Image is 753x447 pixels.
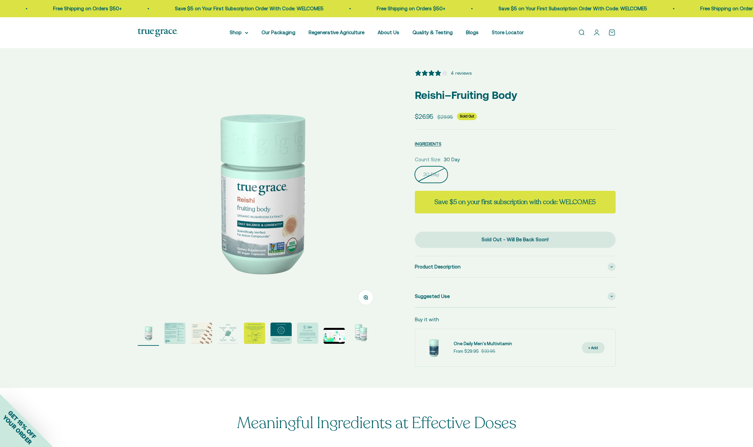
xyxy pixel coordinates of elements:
[428,236,602,244] div: Sold Out - Will Be Back Soon!
[350,323,371,344] img: Reishi has been cherished for centuries in Asia for its ability to fortify the immune system whil...
[191,323,212,346] button: Go to item 3
[262,30,295,35] a: Our Packaging
[415,112,433,121] sale-price: $26.95
[415,156,441,164] legend: Count Size:
[420,335,447,361] img: One Daily Men's Multivitamin
[454,340,512,347] a: One Daily Men's Multivitamin
[217,323,239,346] button: Go to item 4
[244,323,265,346] button: Go to item 5
[244,323,265,344] img: The "fruiting body" (typically the stem, gills, and cap of the mushrooms) has higher levels of ac...
[415,140,441,148] button: INGREDIENTS
[350,323,371,346] button: Go to item 9
[454,348,479,355] sale-price: From $29.95
[413,30,453,35] a: Quality & Testing
[309,30,364,35] a: Regenerative Agriculture
[48,6,116,11] a: Free Shipping on Orders $50+
[481,348,495,355] compare-at-price: $33.95
[7,409,38,440] span: GET 15% OFF
[371,6,440,11] a: Free Shipping on Orders $50+
[588,345,598,351] div: + Add
[492,30,524,35] a: Store Locator
[270,323,292,346] button: Go to item 6
[415,141,441,146] span: INGREDIENTS
[378,30,399,35] a: About Us
[230,29,248,37] summary: Shop
[457,113,477,120] sold-out-badge: Sold Out
[217,323,239,344] img: Supports daily balance and longevity* Third party tested for purity and potency Fruiting body ext...
[493,5,642,13] p: Save $5 on Your First Subscription Order With Code: WELCOME5
[138,69,383,315] img: Reishi Mushroom Supplements for Daily Balance & Longevity* 1 g daily supports healthy aging* Trad...
[434,197,596,206] strong: Save $5 on your first subscription with code: WELCOME5
[191,323,212,344] img: - Mushrooms are grown on their natural food source and hand-harvested at their peak - 250 mg beta...
[297,323,318,344] img: We work with Alkemist Labs, an independent, accredited botanical testing lab, to test the purity,...
[138,323,159,344] img: Reishi Mushroom Supplements for Daily Balance & Longevity* 1 g daily supports healthy aging* Trad...
[164,323,186,344] img: True Grace full-spectrum mushroom extracts are crafted with intention. We start with the fruiting...
[164,323,186,346] button: Go to item 2
[138,323,159,346] button: Go to item 1
[415,316,439,324] p: Buy it with
[415,69,472,77] button: 4 stars, 4 ratings
[297,323,318,346] button: Go to item 7
[415,256,616,277] summary: Product Description
[270,323,292,344] img: True Grace mushrooms undergo a multi-step hot water extraction process to create extracts with 25...
[451,69,472,77] div: 4 reviews
[415,286,616,307] summary: Suggested Use
[415,263,461,271] span: Product Description
[324,328,345,346] button: Go to item 8
[237,414,516,432] p: Meaningful Ingredients at Effective Doses
[170,5,318,13] p: Save $5 on Your First Subscription Order With Code: WELCOME5
[582,342,605,354] button: + Add
[437,113,453,121] compare-at-price: $29.95
[444,156,460,164] span: 30 Day
[415,232,616,248] button: Sold Out - Will Be Back Soon!
[415,87,616,104] p: Reishi–Fruiting Body
[415,292,450,300] span: Suggested Use
[454,341,512,346] span: One Daily Men's Multivitamin
[1,414,33,446] span: YOUR ORDER
[466,30,479,35] a: Blogs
